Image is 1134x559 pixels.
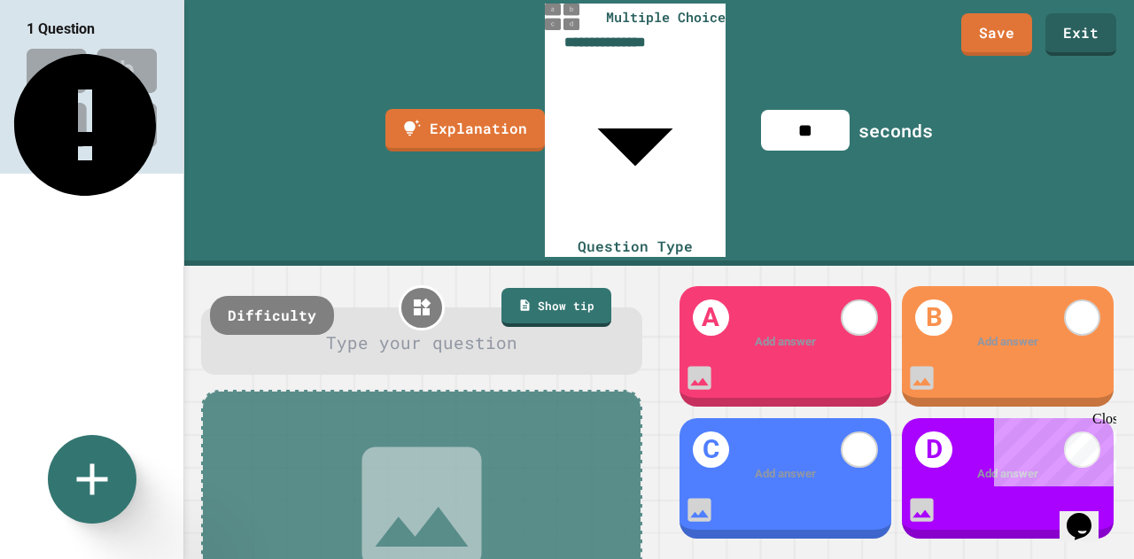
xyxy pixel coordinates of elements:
[915,431,951,468] h1: D
[545,4,580,30] img: multiple-choice-thumbnail.png
[501,288,611,327] a: Show tip
[1060,488,1116,541] iframe: chat widget
[7,7,122,113] div: Chat with us now!Close
[606,7,726,27] span: Multiple Choice
[210,296,334,335] div: Difficulty
[578,237,693,255] span: Question Type
[987,411,1116,486] iframe: chat widget
[1045,13,1116,56] a: Exit
[961,13,1032,56] a: Save
[385,109,545,151] a: Explanation
[27,20,95,37] span: 1 Question
[693,299,729,336] h1: A
[915,299,951,336] h1: B
[858,117,933,144] div: seconds
[693,431,729,468] h1: C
